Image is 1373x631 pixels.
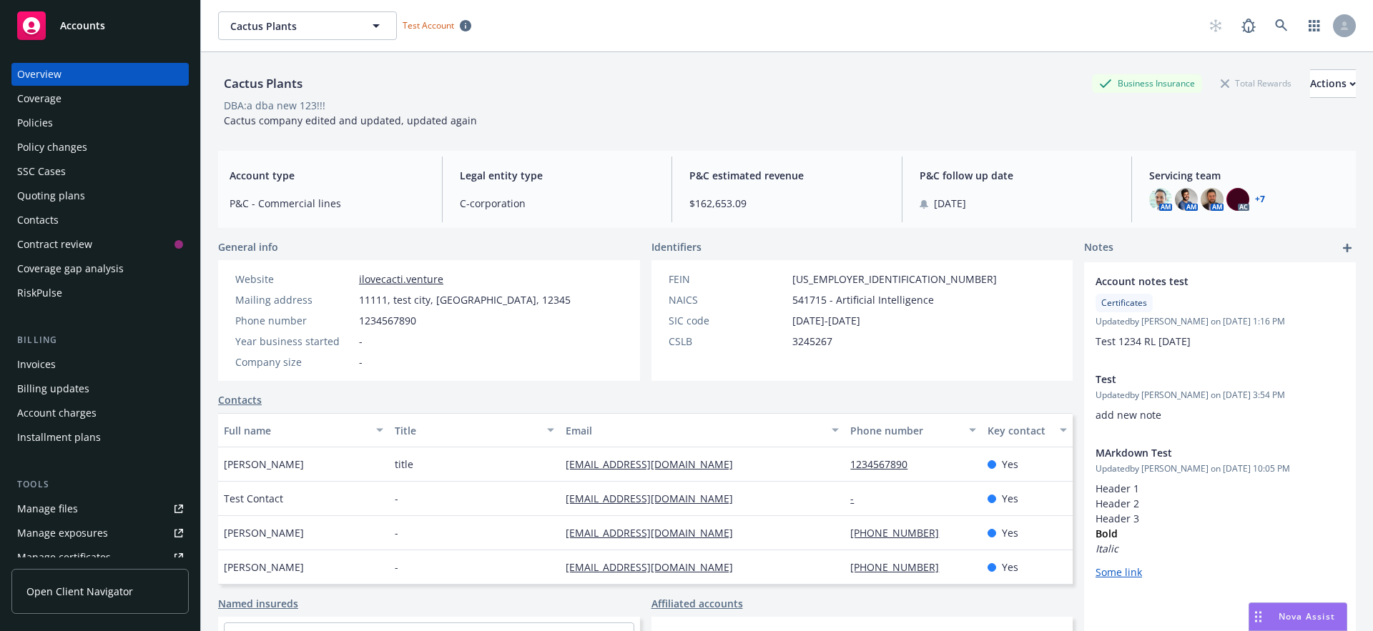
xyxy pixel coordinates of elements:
a: Account charges [11,402,189,424]
a: Installment plans [11,426,189,449]
div: Company size [235,354,353,369]
div: Coverage gap analysis [17,257,124,280]
div: Phone number [850,423,960,438]
span: P&C - Commercial lines [230,196,425,211]
div: Tools [11,477,189,492]
a: Start snowing [1201,11,1230,40]
span: Cactus company edited and updated, updated again [224,114,477,127]
h2: Header 2 [1096,496,1344,511]
div: Cactus Plants [218,74,308,93]
div: RiskPulse [17,282,62,304]
div: Policies [17,111,53,134]
a: Affiliated accounts [651,596,743,611]
div: Coverage [17,87,61,110]
a: Search [1267,11,1296,40]
a: - [850,492,865,505]
span: Yes [1002,491,1018,506]
a: ilovecacti.venture [359,272,443,286]
a: Manage files [11,497,189,520]
h1: Header 1 [1096,481,1344,496]
strong: Bold [1096,527,1118,540]
a: Manage certificates [11,546,189,569]
div: Overview [17,63,61,86]
a: Overview [11,63,189,86]
a: Contacts [11,209,189,232]
span: [PERSON_NAME] [224,457,304,472]
span: Updated by [PERSON_NAME] on [DATE] 10:05 PM [1096,462,1344,475]
span: Yes [1002,525,1018,540]
div: Contacts [17,209,59,232]
span: Yes [1002,457,1018,472]
div: Account charges [17,402,97,424]
span: 1234567890 [359,313,416,328]
div: Quoting plans [17,184,85,207]
div: Actions [1310,70,1356,97]
a: Invoices [11,353,189,376]
div: FEIN [669,272,787,287]
a: Coverage gap analysis [11,257,189,280]
span: 541715 - Artificial Intelligence [792,292,934,307]
a: add [1339,239,1356,257]
div: Account notes testCertificatesUpdatedby [PERSON_NAME] on [DATE] 1:16 PMTest 1234 RL [DATE] [1084,262,1356,360]
a: [EMAIL_ADDRESS][DOMAIN_NAME] [566,526,744,540]
a: Policy changes [11,136,189,159]
span: - [359,334,363,349]
span: Updated by [PERSON_NAME] on [DATE] 1:16 PM [1096,315,1344,328]
a: Accounts [11,6,189,46]
span: Open Client Navigator [26,584,133,599]
span: [DATE] [934,196,966,211]
div: Year business started [235,334,353,349]
div: Manage certificates [17,546,111,569]
a: Quoting plans [11,184,189,207]
button: Key contact [982,413,1073,447]
a: [EMAIL_ADDRESS][DOMAIN_NAME] [566,560,744,574]
span: P&C follow up date [920,168,1115,183]
div: Manage files [17,497,78,520]
div: Email [566,423,823,438]
span: 11111, test city, [GEOGRAPHIC_DATA], 12345 [359,292,571,307]
img: photo [1149,188,1172,211]
em: Italic [1096,542,1118,555]
div: Key contact [988,423,1051,438]
span: C-corporation [460,196,655,211]
span: Accounts [60,20,105,31]
img: photo [1201,188,1224,211]
div: MArkdown TestUpdatedby [PERSON_NAME] on [DATE] 10:05 PMHeader 1Header 2Header 3Bold ItalicSome link [1084,434,1356,591]
img: photo [1226,188,1249,211]
img: photo [1175,188,1198,211]
a: [PHONE_NUMBER] [850,560,950,574]
button: Phone number [845,413,981,447]
span: [PERSON_NAME] [224,525,304,540]
div: Full name [224,423,368,438]
span: Manage exposures [11,522,189,545]
span: Identifiers [651,239,702,254]
span: Certificates [1101,297,1147,309]
div: CSLB [669,334,787,349]
span: add new note [1096,408,1161,422]
a: Contacts [218,392,262,407]
a: Billing updates [11,377,189,400]
span: Test [1096,372,1307,387]
div: Phone number [235,313,353,328]
button: Nova Assist [1249,602,1347,631]
div: Billing updates [17,377,89,400]
a: Contract review [11,233,189,256]
span: Test 1234 RL [DATE] [1096,334,1191,348]
a: Named insureds [218,596,298,611]
h3: Header 3 [1096,511,1344,526]
div: SSC Cases [17,160,66,183]
span: Cactus Plants [230,19,354,34]
span: $162,653.09 [689,196,885,211]
div: Drag to move [1249,603,1267,630]
span: [DATE]-[DATE] [792,313,860,328]
span: 3245267 [792,334,832,349]
div: Manage exposures [17,522,108,545]
div: Installment plans [17,426,101,449]
a: Policies [11,111,189,134]
span: Servicing team [1149,168,1344,183]
span: Yes [1002,560,1018,575]
div: Mailing address [235,292,353,307]
span: - [359,354,363,369]
span: Account notes test [1096,274,1307,289]
span: Notes [1084,239,1113,257]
